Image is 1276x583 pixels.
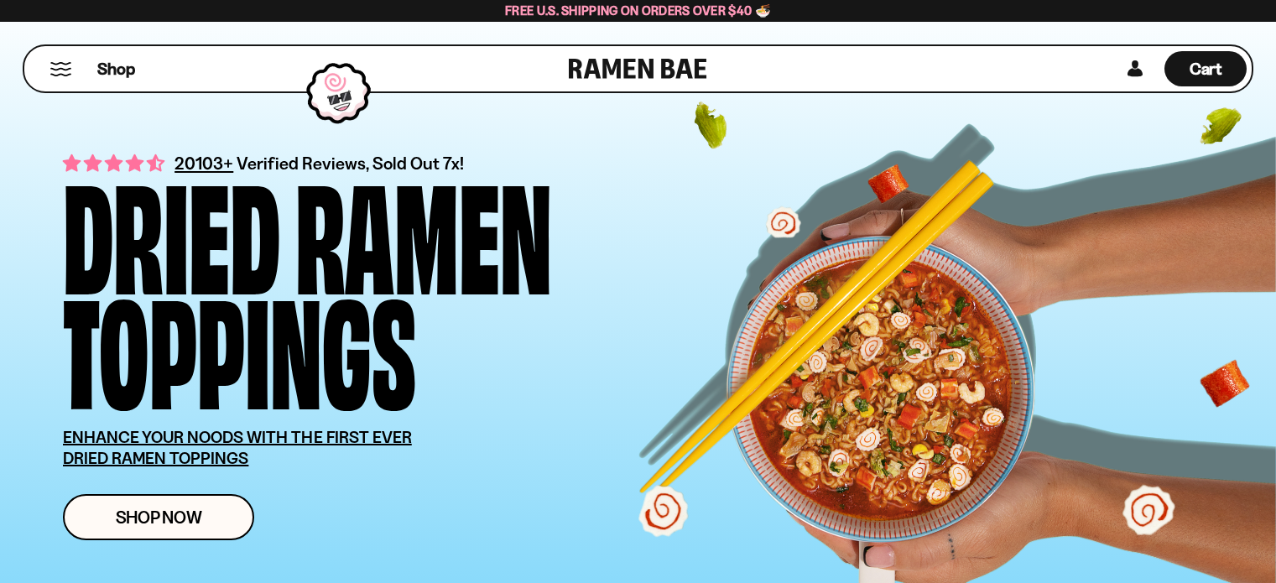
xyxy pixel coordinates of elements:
[295,172,552,287] div: Ramen
[505,3,771,18] span: Free U.S. Shipping on Orders over $40 🍜
[63,287,416,402] div: Toppings
[97,51,135,86] a: Shop
[63,172,280,287] div: Dried
[1190,59,1222,79] span: Cart
[116,508,202,526] span: Shop Now
[1164,46,1247,91] a: Cart
[97,58,135,81] span: Shop
[63,427,412,468] u: ENHANCE YOUR NOODS WITH THE FIRST EVER DRIED RAMEN TOPPINGS
[63,494,254,540] a: Shop Now
[49,62,72,76] button: Mobile Menu Trigger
